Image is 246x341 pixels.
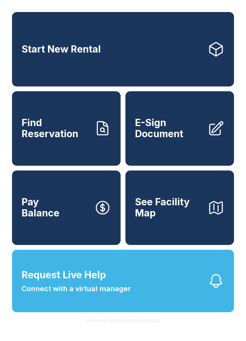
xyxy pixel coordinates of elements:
a: Find Reservation [12,91,121,166]
button: PayBalance [12,170,121,245]
a: Start New Rental [12,12,234,86]
span: Find Reservation [22,117,89,139]
span: Request Live Help [22,268,106,282]
span: Connect with a virtual manager [22,283,131,294]
span: Start New Rental [22,44,101,55]
button: See Facility Map [125,170,234,245]
button: VersionkrrefDLawElMlwz8nfSsJ [81,312,165,329]
a: E-Sign Document [125,91,234,166]
button: Request Live HelpConnect with a virtual manager [12,250,234,312]
span: See Facility Map [135,197,203,219]
span: E-Sign Document [135,117,203,139]
span: Pay Balance [22,197,59,219]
